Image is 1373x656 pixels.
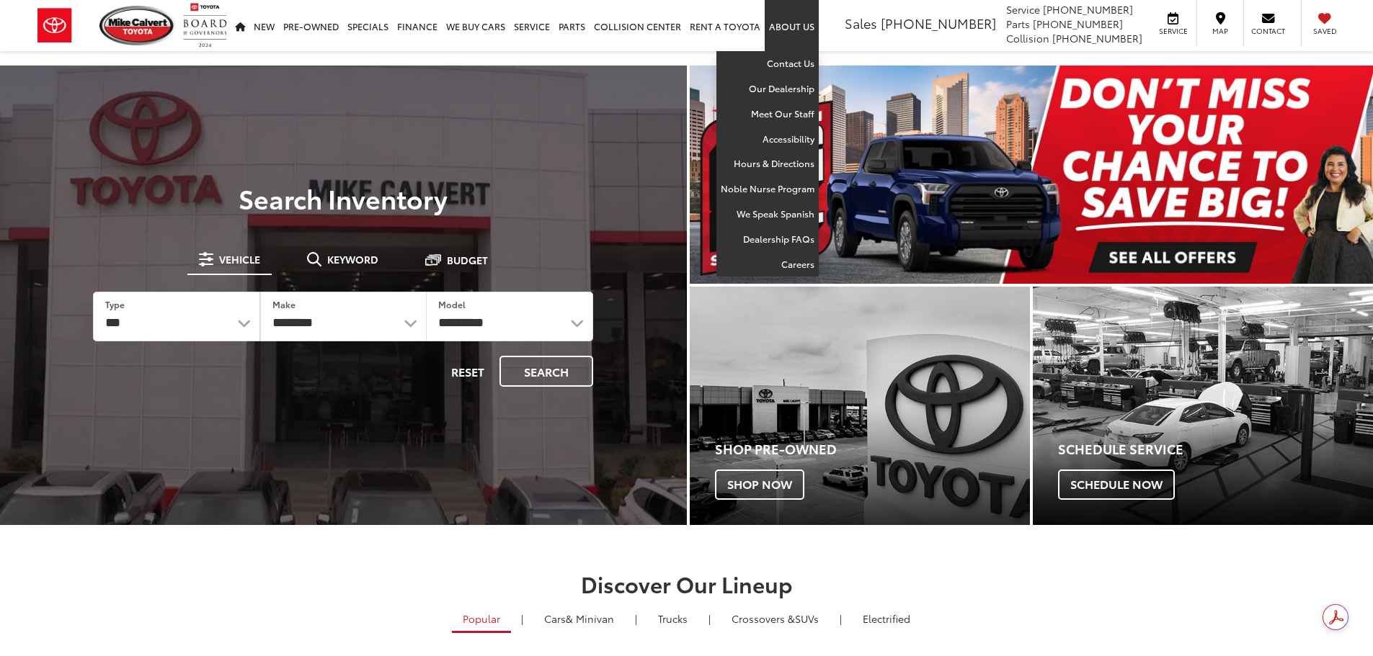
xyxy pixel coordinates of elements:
li: | [517,611,527,626]
span: [PHONE_NUMBER] [1043,2,1133,17]
span: [PHONE_NUMBER] [1052,31,1142,45]
span: Shop Now [715,469,804,500]
label: Type [105,298,125,310]
a: We Speak Spanish [716,202,819,227]
span: Crossovers & [732,611,795,626]
span: Vehicle [219,254,260,264]
div: Toyota [690,287,1030,525]
li: | [705,611,714,626]
a: Popular [452,606,511,633]
div: Toyota [1033,287,1373,525]
label: Model [438,298,466,310]
h2: Discover Our Lineup [179,572,1195,596]
span: Saved [1309,26,1341,36]
span: [PHONE_NUMBER] [881,14,996,32]
span: & Minivan [566,611,614,626]
span: Service [1157,26,1189,36]
span: Collision [1006,31,1049,45]
span: Parts [1006,17,1030,31]
button: Reset [439,356,497,387]
img: Mike Calvert Toyota [99,6,176,45]
h3: Search Inventory [61,184,626,212]
a: Accessibility [716,127,819,152]
span: Contact [1251,26,1285,36]
span: [PHONE_NUMBER] [1033,17,1123,31]
label: Make [272,298,296,310]
span: Budget [447,255,488,265]
a: Our Dealership [716,76,819,102]
a: Schedule Service Schedule Now [1033,287,1373,525]
a: Noble Nurse Program [716,176,819,202]
a: SUVs [721,606,830,631]
a: Careers [716,252,819,277]
a: Dealership FAQs [716,227,819,252]
a: Meet Our Staff [716,102,819,127]
a: Trucks [647,606,698,631]
button: Search [499,356,593,387]
span: Map [1204,26,1236,36]
a: Shop Pre-Owned Shop Now [690,287,1030,525]
li: | [836,611,845,626]
span: Service [1006,2,1040,17]
h4: Schedule Service [1058,442,1373,457]
a: Hours & Directions [716,151,819,176]
h4: Shop Pre-Owned [715,442,1030,457]
a: Cars [533,606,625,631]
li: | [631,611,641,626]
span: Sales [845,14,877,32]
span: Keyword [327,254,378,264]
a: Electrified [852,606,921,631]
span: Schedule Now [1058,469,1175,500]
a: Contact Us [716,51,819,76]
